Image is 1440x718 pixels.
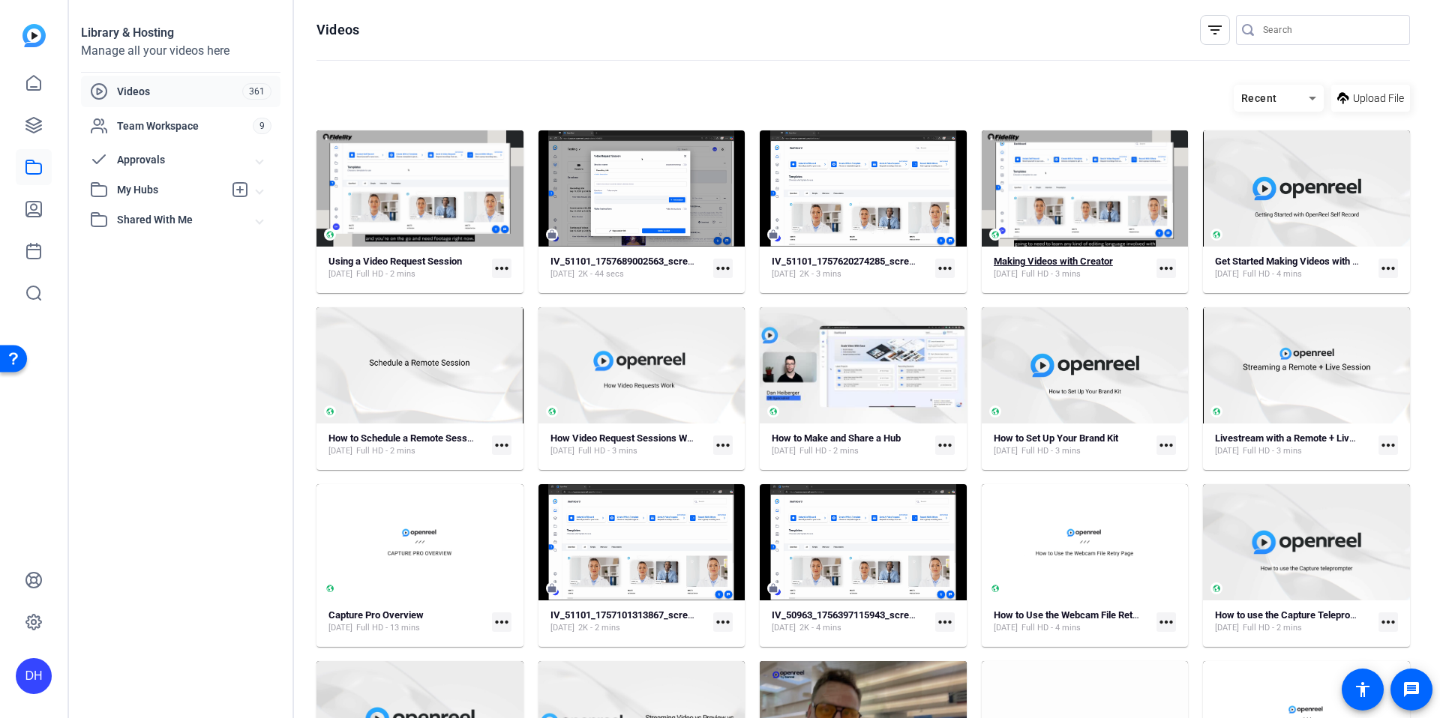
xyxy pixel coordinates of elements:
[935,612,955,632] mat-icon: more_horiz
[994,622,1018,634] span: [DATE]
[328,432,486,457] a: How to Schedule a Remote Session[DATE]Full HD - 2 mins
[772,609,919,621] strong: IV_50963_1756397115943_screen
[1215,609,1375,621] strong: How to use the Capture Teleprompter
[994,256,1151,280] a: Making Videos with Creator[DATE]Full HD - 3 mins
[550,432,701,444] strong: How Video Request Sessions Work
[550,622,574,634] span: [DATE]
[81,175,280,205] mat-expansion-panel-header: My Hubs
[81,205,280,235] mat-expansion-panel-header: Shared With Me
[1156,259,1176,278] mat-icon: more_horiz
[81,42,280,60] div: Manage all your videos here
[550,268,574,280] span: [DATE]
[772,256,919,267] strong: IV_51101_1757620274285_screen
[1215,609,1372,634] a: How to use the Capture Teleprompter[DATE]Full HD - 2 mins
[772,622,796,634] span: [DATE]
[994,445,1018,457] span: [DATE]
[1206,21,1224,39] mat-icon: filter_list
[1243,445,1302,457] span: Full HD - 3 mins
[772,256,929,280] a: IV_51101_1757620274285_screen[DATE]2K - 3 mins
[713,259,733,278] mat-icon: more_horiz
[1331,85,1410,112] button: Upload File
[81,24,280,42] div: Library & Hosting
[81,145,280,175] mat-expansion-panel-header: Approvals
[1243,268,1302,280] span: Full HD - 4 mins
[578,445,637,457] span: Full HD - 3 mins
[328,268,352,280] span: [DATE]
[117,84,242,99] span: Videos
[550,609,708,634] a: IV_51101_1757101313867_screen[DATE]2K - 2 mins
[772,445,796,457] span: [DATE]
[772,609,929,634] a: IV_50963_1756397115943_screen[DATE]2K - 4 mins
[1402,681,1420,699] mat-icon: message
[356,445,415,457] span: Full HD - 2 mins
[1156,612,1176,632] mat-icon: more_horiz
[22,24,46,47] img: blue-gradient.svg
[328,609,424,621] strong: Capture Pro Overview
[1215,445,1239,457] span: [DATE]
[1378,435,1398,455] mat-icon: more_horiz
[117,118,253,133] span: Team Workspace
[492,259,511,278] mat-icon: more_horiz
[578,622,620,634] span: 2K - 2 mins
[1215,432,1391,444] strong: Livestream with a Remote + Live Session
[1263,21,1398,39] input: Search
[935,259,955,278] mat-icon: more_horiz
[1378,259,1398,278] mat-icon: more_horiz
[550,609,698,621] strong: IV_51101_1757101313867_screen
[994,256,1113,267] strong: Making Videos with Creator
[772,432,929,457] a: How to Make and Share a Hub[DATE]Full HD - 2 mins
[328,445,352,457] span: [DATE]
[799,622,841,634] span: 2K - 4 mins
[550,445,574,457] span: [DATE]
[492,435,511,455] mat-icon: more_horiz
[328,256,462,267] strong: Using a Video Request Session
[253,118,271,134] span: 9
[1353,91,1404,106] span: Upload File
[328,432,480,444] strong: How to Schedule a Remote Session
[16,658,52,694] div: DH
[1215,268,1239,280] span: [DATE]
[356,268,415,280] span: Full HD - 2 mins
[713,612,733,632] mat-icon: more_horiz
[328,256,486,280] a: Using a Video Request Session[DATE]Full HD - 2 mins
[994,268,1018,280] span: [DATE]
[578,268,624,280] span: 2K - 44 secs
[1021,622,1081,634] span: Full HD - 4 mins
[117,152,256,168] span: Approvals
[356,622,420,634] span: Full HD - 13 mins
[713,435,733,455] mat-icon: more_horiz
[799,268,841,280] span: 2K - 3 mins
[1215,256,1372,280] a: Get Started Making Videos with Self Recording[DATE]Full HD - 4 mins
[328,609,486,634] a: Capture Pro Overview[DATE]Full HD - 13 mins
[1378,612,1398,632] mat-icon: more_horiz
[1241,92,1277,104] span: Recent
[994,432,1151,457] a: How to Set Up Your Brand Kit[DATE]Full HD - 3 mins
[772,432,901,444] strong: How to Make and Share a Hub
[1215,622,1239,634] span: [DATE]
[994,609,1165,621] strong: How to Use the Webcam File Retry Page
[550,432,708,457] a: How Video Request Sessions Work[DATE]Full HD - 3 mins
[1021,268,1081,280] span: Full HD - 3 mins
[117,212,256,228] span: Shared With Me
[242,83,271,100] span: 361
[550,256,708,280] a: IV_51101_1757689002563_screen[DATE]2K - 44 secs
[492,612,511,632] mat-icon: more_horiz
[316,21,359,39] h1: Videos
[772,268,796,280] span: [DATE]
[1243,622,1302,634] span: Full HD - 2 mins
[994,609,1151,634] a: How to Use the Webcam File Retry Page[DATE]Full HD - 4 mins
[1354,681,1372,699] mat-icon: accessibility
[1215,256,1415,267] strong: Get Started Making Videos with Self Recording
[994,432,1118,444] strong: How to Set Up Your Brand Kit
[935,435,955,455] mat-icon: more_horiz
[1215,432,1372,457] a: Livestream with a Remote + Live Session[DATE]Full HD - 3 mins
[550,256,698,267] strong: IV_51101_1757689002563_screen
[1156,435,1176,455] mat-icon: more_horiz
[1021,445,1081,457] span: Full HD - 3 mins
[328,622,352,634] span: [DATE]
[799,445,859,457] span: Full HD - 2 mins
[117,182,223,198] span: My Hubs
